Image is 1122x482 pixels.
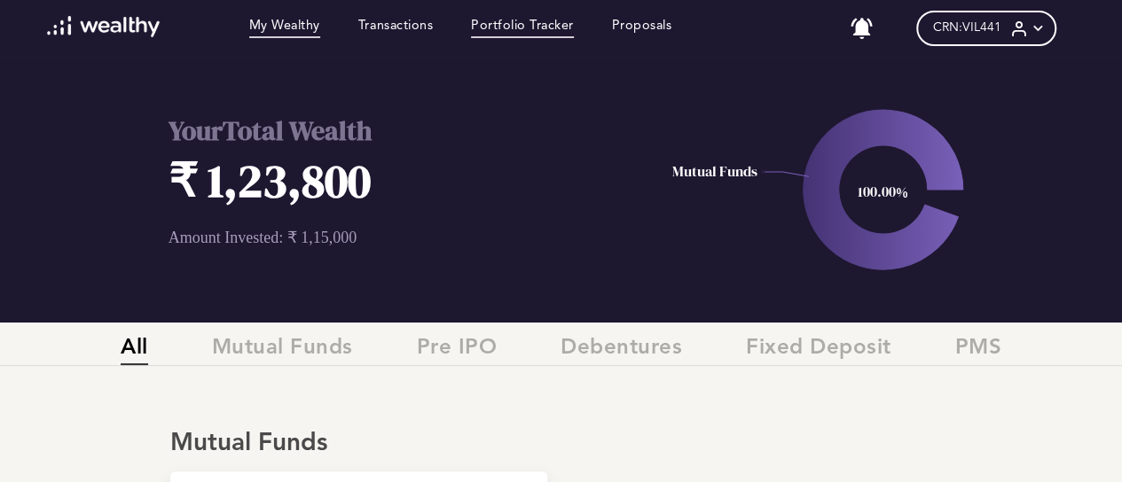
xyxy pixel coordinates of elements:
span: Fixed Deposit [746,336,891,365]
span: Pre IPO [417,336,498,365]
img: wl-logo-white.svg [47,16,160,37]
a: Transactions [358,19,433,38]
a: Portfolio Tracker [471,19,574,38]
p: Amount Invested: ₹ 1,15,000 [169,228,646,247]
span: Debentures [561,336,682,365]
text: 100.00% [858,182,908,201]
span: Mutual Funds [212,336,353,365]
h1: ₹ 1,23,800 [169,149,646,212]
span: All [121,336,148,365]
a: My Wealthy [249,19,320,38]
a: Proposals [612,19,672,38]
div: Mutual Funds [170,429,952,459]
h2: Your Total Wealth [169,113,646,149]
span: CRN: VIL441 [932,20,1000,35]
text: Mutual Funds [673,161,758,181]
span: PMS [955,336,1002,365]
